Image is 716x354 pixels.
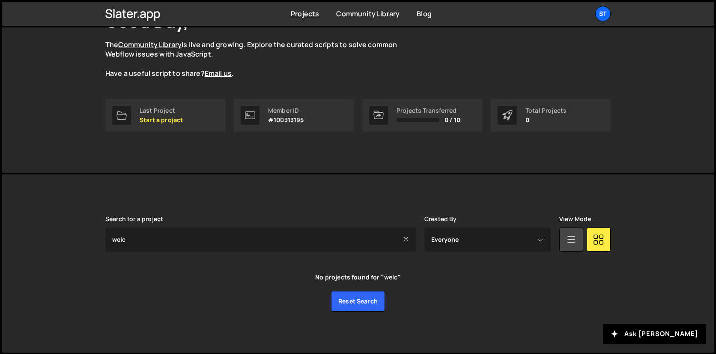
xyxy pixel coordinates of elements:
div: No projects found for "welc" [315,272,400,282]
a: Community Library [118,40,182,49]
a: Blog [417,9,432,18]
a: St [595,6,611,21]
label: Created By [424,216,457,222]
p: 0 [525,117,567,123]
input: Type your project... [105,228,416,252]
a: Projects [291,9,319,18]
span: 0 / 10 [445,117,460,123]
label: Search for a project [105,216,163,222]
p: Start a project [140,117,183,123]
div: Total Projects [525,107,567,114]
a: Reset search [331,291,385,312]
p: #100313195 [268,117,304,123]
div: Member ID [268,107,304,114]
div: Projects Transferred [397,107,460,114]
a: Community Library [336,9,400,18]
label: View Mode [559,216,591,222]
div: Last Project [140,107,183,114]
a: Last Project Start a project [105,99,225,132]
p: The is live and growing. Explore the curated scripts to solve common Webflow issues with JavaScri... [105,40,414,78]
a: Email us [205,69,232,78]
button: Ask [PERSON_NAME] [603,324,706,344]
